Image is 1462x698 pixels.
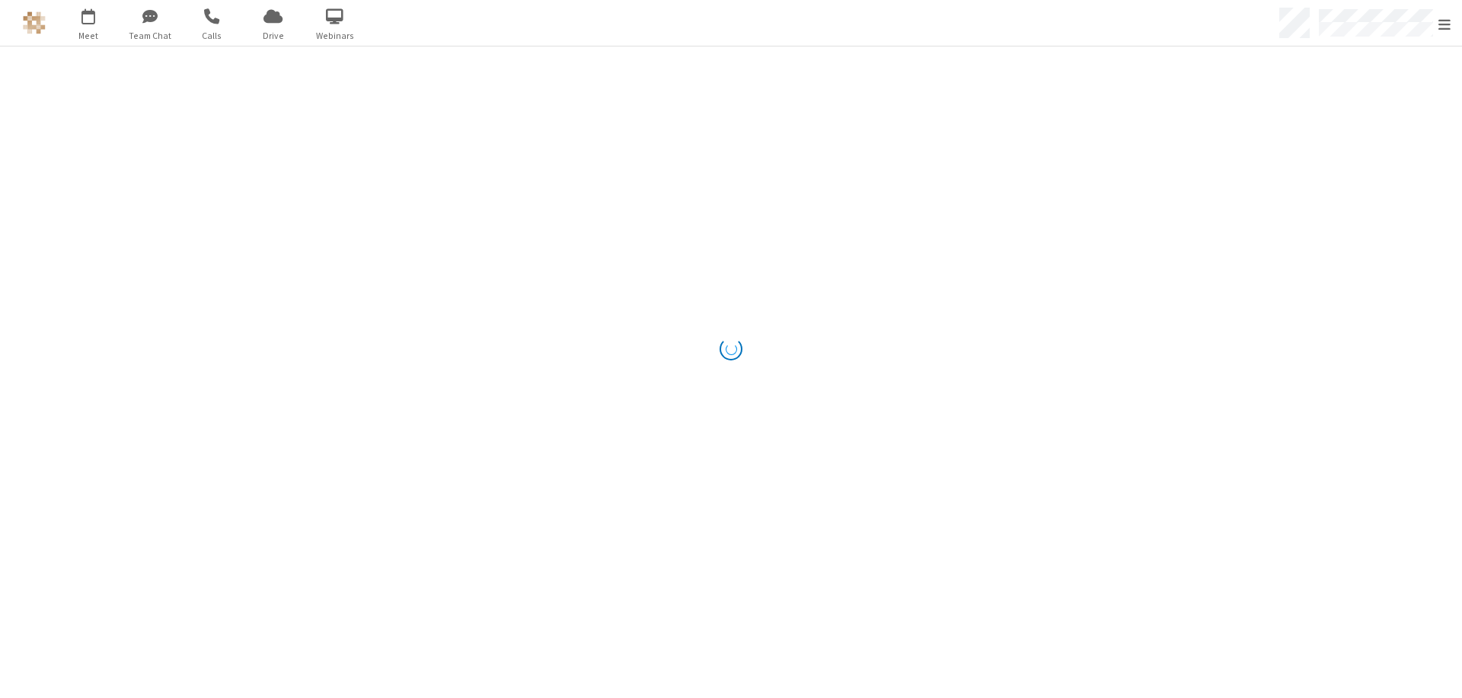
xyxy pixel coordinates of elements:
[121,29,178,43] span: Team Chat
[183,29,240,43] span: Calls
[59,29,117,43] span: Meet
[23,11,46,34] img: QA Selenium DO NOT DELETE OR CHANGE
[244,29,302,43] span: Drive
[306,29,363,43] span: Webinars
